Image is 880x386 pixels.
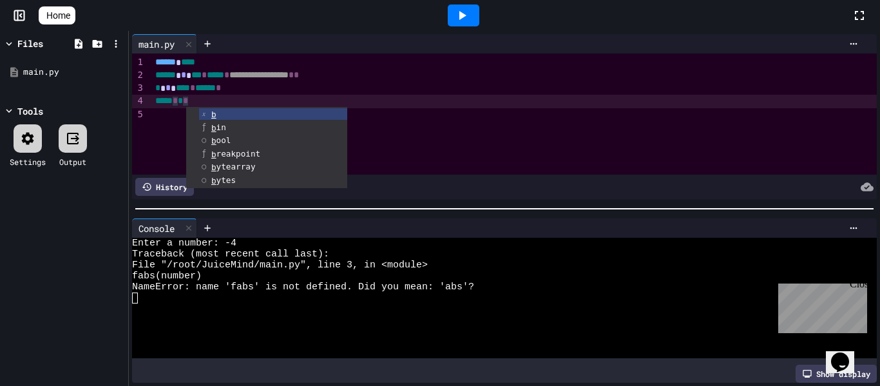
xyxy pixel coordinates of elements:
span: NameError: name 'fabs' is not defined. Did you mean: 'abs'? [132,282,474,293]
div: Console [132,218,197,238]
div: History [135,178,194,196]
div: 5 [132,108,145,121]
div: Output [59,156,86,168]
div: Show display [796,365,877,383]
ul: Completions [186,107,347,189]
div: main.py [132,37,181,51]
a: Home [39,6,75,24]
div: Settings [10,156,46,168]
iframe: chat widget [773,278,867,333]
span: ytearray [211,162,256,171]
span: Traceback (most recent call last): [132,249,329,260]
span: b [211,150,216,159]
div: 1 [132,56,145,69]
span: Enter a number: -4 [132,238,236,249]
div: Files [17,37,43,50]
span: fabs(number) [132,271,202,282]
span: b [211,162,216,172]
span: b [211,136,216,146]
div: 2 [132,69,145,82]
div: 3 [132,82,145,95]
span: b [211,110,216,119]
div: Tools [17,104,43,118]
span: Home [46,9,70,22]
div: Chat with us now!Close [5,5,89,82]
div: main.py [23,66,124,79]
span: reakpoint [211,149,260,159]
span: File "/root/JuiceMind/main.py", line 3, in <module> [132,260,428,271]
iframe: chat widget [826,334,867,373]
div: main.py [132,34,197,53]
div: Console [132,222,181,235]
span: in [211,122,226,132]
div: 4 [132,95,145,108]
span: ool [211,135,231,145]
span: b [211,123,216,133]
